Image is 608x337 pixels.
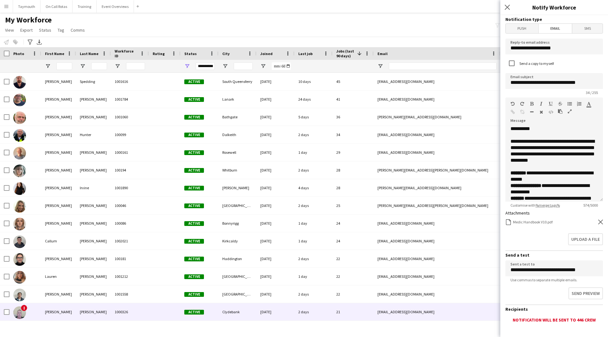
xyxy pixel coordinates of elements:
[568,233,603,245] button: Upload a file
[505,210,530,216] label: Attachments
[374,197,500,214] div: [PERSON_NAME][EMAIL_ADDRESS][PERSON_NAME][DOMAIN_NAME]
[256,285,294,303] div: [DATE]
[111,90,149,108] div: 1001784
[294,108,332,126] div: 5 days
[548,109,553,115] button: HTML Code
[374,90,500,108] div: [EMAIL_ADDRESS][DOMAIN_NAME]
[41,126,76,143] div: [PERSON_NAME]
[332,126,374,143] div: 34
[5,15,52,25] span: My Workforce
[332,285,374,303] div: 22
[294,285,332,303] div: 2 days
[184,115,204,120] span: Active
[332,268,374,285] div: 22
[374,126,500,143] div: [EMAIL_ADDRESS][DOMAIN_NAME]
[505,203,565,208] span: Customise with
[80,63,85,69] button: Open Filter Menu
[332,144,374,161] div: 29
[20,27,33,33] span: Export
[272,62,291,70] input: Joined Filter Input
[377,63,383,69] button: Open Filter Menu
[76,232,111,250] div: [PERSON_NAME]
[558,101,562,106] button: Strikethrough
[529,101,534,106] button: Bold
[91,62,107,70] input: Last Name Filter Input
[184,292,204,297] span: Active
[76,90,111,108] div: [PERSON_NAME]
[41,268,76,285] div: Lauren
[505,306,603,312] h3: Recipients
[572,24,603,33] span: SMS
[332,108,374,126] div: 36
[539,24,572,33] span: Email
[111,179,149,197] div: 1001890
[111,268,149,285] div: 1001212
[256,268,294,285] div: [DATE]
[13,165,26,177] img: Helen Watson
[294,73,332,90] div: 10 days
[184,274,204,279] span: Active
[68,26,87,34] a: Comms
[294,126,332,143] div: 2 days
[256,215,294,232] div: [DATE]
[374,232,500,250] div: [EMAIL_ADDRESS][DOMAIN_NAME]
[76,268,111,285] div: [PERSON_NAME]
[218,161,256,179] div: Whitburn
[73,0,97,13] button: Training
[513,220,553,224] div: Medic Handbook V10.pdf
[76,197,111,214] div: [PERSON_NAME]
[535,203,560,208] a: %merge tags%
[374,179,500,197] div: [PERSON_NAME][EMAIL_ADDRESS][DOMAIN_NAME]
[115,63,120,69] button: Open Filter Menu
[111,161,149,179] div: 100194
[13,94,26,106] img: Paul McKeever
[332,197,374,214] div: 25
[332,161,374,179] div: 28
[506,24,538,33] span: Push
[505,16,603,22] h3: Notification type
[71,27,85,33] span: Comms
[374,303,500,321] div: [EMAIL_ADDRESS][DOMAIN_NAME]
[111,73,149,90] div: 1001616
[294,250,332,267] div: 2 days
[256,126,294,143] div: [DATE]
[256,197,294,214] div: [DATE]
[336,49,355,58] span: Jobs (last 90 days)
[332,303,374,321] div: 21
[111,250,149,267] div: 100181
[218,232,256,250] div: Kirkcaldy
[80,51,98,56] span: Last Name
[76,303,111,321] div: [PERSON_NAME]
[294,215,332,232] div: 1 day
[505,317,603,323] div: Notification will be sent to 446 crew
[520,101,524,106] button: Redo
[3,26,16,34] a: View
[256,303,294,321] div: [DATE]
[126,62,145,70] input: Workforce ID Filter Input
[153,51,165,56] span: Rating
[111,285,149,303] div: 1001558
[58,27,64,33] span: Tag
[505,278,582,282] span: Use commas to separate multiple emails.
[41,73,76,90] div: [PERSON_NAME]
[13,147,26,159] img: Lyle Moncur
[76,73,111,90] div: Spedding
[184,150,204,155] span: Active
[332,232,374,250] div: 24
[184,257,204,261] span: Active
[184,186,204,190] span: Active
[218,285,256,303] div: [GEOGRAPHIC_DATA]
[13,129,26,142] img: Kenny Hunter
[184,63,190,69] button: Open Filter Menu
[294,90,332,108] div: 24 days
[13,289,26,301] img: Nancy Chen Yu Han
[581,90,603,95] span: 34 / 255
[45,63,51,69] button: Open Filter Menu
[539,109,543,115] button: Clear Formatting
[41,197,76,214] div: [PERSON_NAME]
[111,197,149,214] div: 100046
[260,51,273,56] span: Joined
[111,108,149,126] div: 1001060
[76,285,111,303] div: [PERSON_NAME]
[41,285,76,303] div: [PERSON_NAME]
